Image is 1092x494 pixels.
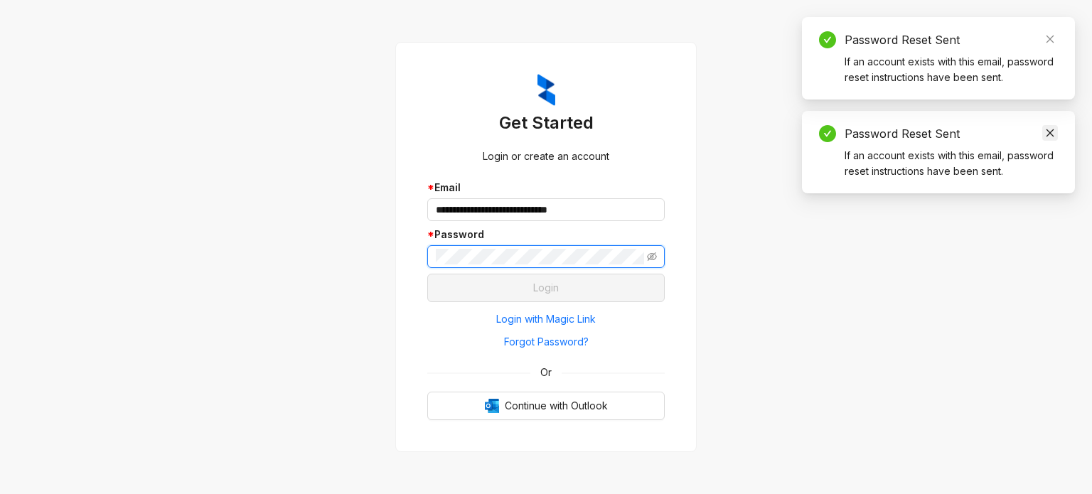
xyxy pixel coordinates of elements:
button: Forgot Password? [427,331,665,353]
a: Close [1042,125,1058,141]
h3: Get Started [427,112,665,134]
div: If an account exists with this email, password reset instructions have been sent. [845,148,1058,179]
img: Outlook [485,399,499,413]
span: Continue with Outlook [505,398,608,414]
div: Password Reset Sent [845,31,1058,48]
span: eye-invisible [647,252,657,262]
div: Password [427,227,665,242]
a: Close [1042,31,1058,47]
button: Login [427,274,665,302]
span: Forgot Password? [504,334,589,350]
span: Login with Magic Link [496,311,596,327]
div: Login or create an account [427,149,665,164]
span: close [1045,34,1055,44]
button: OutlookContinue with Outlook [427,392,665,420]
div: Password Reset Sent [845,125,1058,142]
div: If an account exists with this email, password reset instructions have been sent. [845,54,1058,85]
button: Login with Magic Link [427,308,665,331]
span: check-circle [819,125,836,142]
span: Or [530,365,562,380]
span: close [1045,128,1055,138]
span: check-circle [819,31,836,48]
img: ZumaIcon [537,74,555,107]
div: Email [427,180,665,195]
